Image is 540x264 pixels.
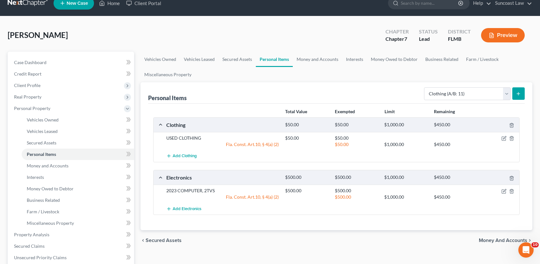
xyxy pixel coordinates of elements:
a: Interests [22,172,134,183]
div: $500.00 [332,194,381,200]
div: Personal Items [148,94,187,102]
div: Chapter [385,35,409,43]
a: Personal Items [22,149,134,160]
span: Miscellaneous Property [27,220,74,226]
span: New Case [67,1,88,6]
div: District [448,28,471,35]
a: Business Related [421,52,462,67]
span: Credit Report [14,71,41,77]
strong: Limit [385,109,395,114]
a: Vehicles Leased [22,126,134,137]
a: Business Related [22,194,134,206]
iframe: Intercom live chat [518,242,534,258]
span: Vehicles Leased [27,128,58,134]
span: Case Dashboard [14,60,47,65]
span: Business Related [27,197,60,203]
a: Secured Assets [22,137,134,149]
div: Fla. Const. Art.10, § 4(a) (2) [163,194,282,200]
div: USED CLOTHING [163,135,282,141]
span: Farm / Livestock [27,209,59,214]
a: Farm / Livestock [462,52,502,67]
span: Money Owed to Debtor [27,186,74,191]
div: Electronics [163,174,282,181]
div: $450.00 [431,174,480,180]
span: Secured Claims [14,243,45,249]
span: Vehicles Owned [27,117,59,122]
div: Fla. Const. Art.10, § 4(a) (2) [163,141,282,148]
div: $450.00 [431,122,480,128]
div: $500.00 [332,174,381,180]
button: chevron_left Secured Assets [140,238,182,243]
span: Add Clothing [173,154,197,159]
div: $500.00 [332,187,381,194]
strong: Exempted [335,109,355,114]
span: Secured Assets [27,140,56,145]
a: Money Owed to Debtor [367,52,421,67]
div: $50.00 [332,122,381,128]
a: Secured Assets [219,52,256,67]
span: Personal Items [27,151,56,157]
div: $1,000.00 [381,194,431,200]
span: [PERSON_NAME] [8,30,68,40]
div: Status [419,28,438,35]
span: Property Analysis [14,232,49,237]
div: 2023 COMPUTER, 2TVS [163,187,282,194]
a: Secured Claims [9,240,134,252]
a: Credit Report [9,68,134,80]
div: $1,000.00 [381,122,431,128]
button: Preview [481,28,525,42]
a: Money Owed to Debtor [22,183,134,194]
a: Interests [342,52,367,67]
a: Vehicles Leased [180,52,219,67]
span: 10 [531,242,539,247]
strong: Total Value [285,109,307,114]
a: Miscellaneous Property [22,217,134,229]
button: Add Clothing [166,150,197,162]
span: Money and Accounts [27,163,68,168]
span: Client Profile [14,83,40,88]
button: Money and Accounts chevron_right [479,238,532,243]
a: Farm / Livestock [22,206,134,217]
div: Clothing [163,121,282,128]
span: Real Property [14,94,41,99]
span: 7 [404,36,407,42]
div: $500.00 [282,174,332,180]
span: Personal Property [14,106,50,111]
a: Vehicles Owned [140,52,180,67]
strong: Remaining [434,109,455,114]
div: $1,000.00 [381,141,431,148]
a: Miscellaneous Property [140,67,195,82]
span: Add Electronics [173,206,201,211]
div: $50.00 [332,135,381,141]
a: Personal Items [256,52,293,67]
a: Case Dashboard [9,57,134,68]
span: Unsecured Priority Claims [14,255,67,260]
span: Interests [27,174,44,180]
div: $50.00 [282,122,332,128]
div: $450.00 [431,194,480,200]
div: Chapter [385,28,409,35]
div: $1,000.00 [381,174,431,180]
i: chevron_right [527,238,532,243]
button: Add Electronics [166,203,201,215]
a: Property Analysis [9,229,134,240]
a: Unsecured Priority Claims [9,252,134,263]
div: $50.00 [282,135,332,141]
a: Vehicles Owned [22,114,134,126]
span: Secured Assets [146,238,182,243]
div: FLMB [448,35,471,43]
a: Money and Accounts [22,160,134,172]
div: $50.00 [332,141,381,148]
a: Money and Accounts [293,52,342,67]
span: Money and Accounts [479,238,527,243]
div: $500.00 [282,187,332,194]
i: chevron_left [140,238,146,243]
div: Lead [419,35,438,43]
div: $450.00 [431,141,480,148]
